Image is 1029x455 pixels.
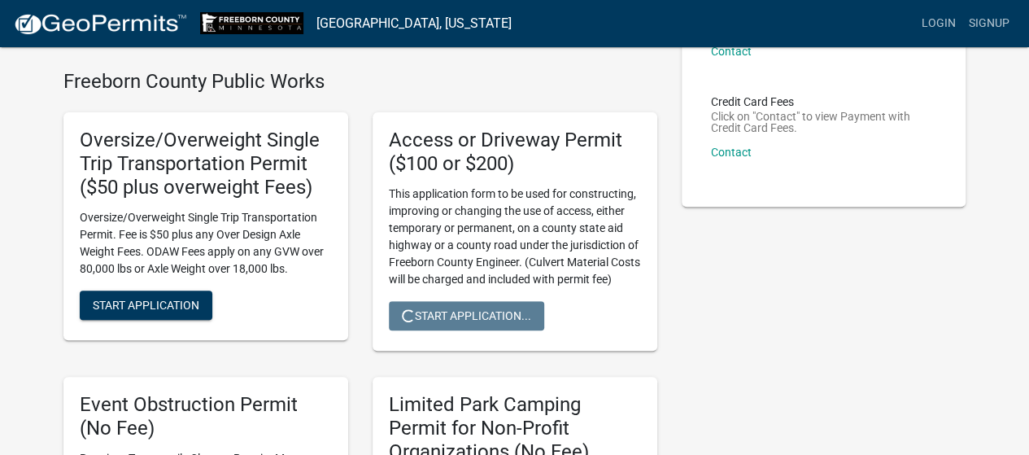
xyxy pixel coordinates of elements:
[93,298,199,311] span: Start Application
[389,301,544,330] button: Start Application...
[962,8,1016,39] a: Signup
[389,129,641,176] h5: Access or Driveway Permit ($100 or $200)
[711,96,937,107] p: Credit Card Fees
[80,291,212,320] button: Start Application
[80,393,332,440] h5: Event Obstruction Permit (No Fee)
[389,186,641,288] p: This application form to be used for constructing, improving or changing the use of access, eithe...
[200,12,303,34] img: Freeborn County, Minnesota
[915,8,962,39] a: Login
[80,129,332,199] h5: Oversize/Overweight Single Trip Transportation Permit ($50 plus overweight Fees)
[402,308,531,322] span: Start Application...
[316,10,512,37] a: [GEOGRAPHIC_DATA], [US_STATE]
[80,209,332,278] p: Oversize/Overweight Single Trip Transportation Permit. Fee is $50 plus any Over Design Axle Weigh...
[63,70,657,94] h4: Freeborn County Public Works
[711,111,937,133] p: Click on "Contact" to view Payment with Credit Card Fees.
[711,45,752,58] a: Contact
[711,146,752,159] a: Contact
